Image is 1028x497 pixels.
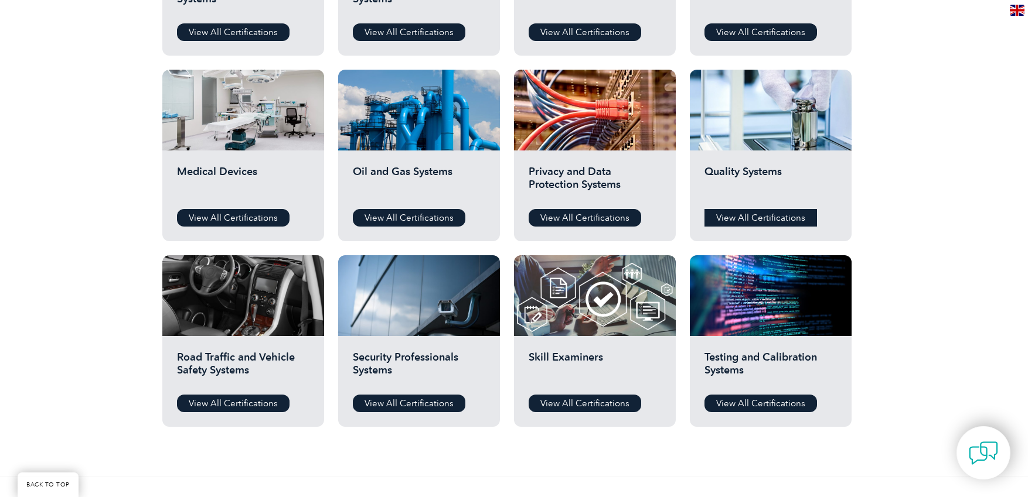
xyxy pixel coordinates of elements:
h2: Testing and Calibration Systems [704,351,837,386]
h2: Privacy and Data Protection Systems [529,165,661,200]
a: BACK TO TOP [18,472,79,497]
h2: Quality Systems [704,165,837,200]
a: View All Certifications [353,395,465,412]
a: View All Certifications [177,23,290,41]
h2: Oil and Gas Systems [353,165,485,200]
h2: Skill Examiners [529,351,661,386]
h2: Security Professionals Systems [353,351,485,386]
a: View All Certifications [529,23,641,41]
h2: Road Traffic and Vehicle Safety Systems [177,351,309,386]
a: View All Certifications [704,395,817,412]
a: View All Certifications [177,395,290,412]
a: View All Certifications [704,23,817,41]
img: en [1010,5,1024,16]
a: View All Certifications [529,209,641,227]
a: View All Certifications [353,23,465,41]
h2: Medical Devices [177,165,309,200]
img: contact-chat.png [969,438,998,468]
a: View All Certifications [177,209,290,227]
a: View All Certifications [704,209,817,227]
a: View All Certifications [353,209,465,227]
a: View All Certifications [529,395,641,412]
